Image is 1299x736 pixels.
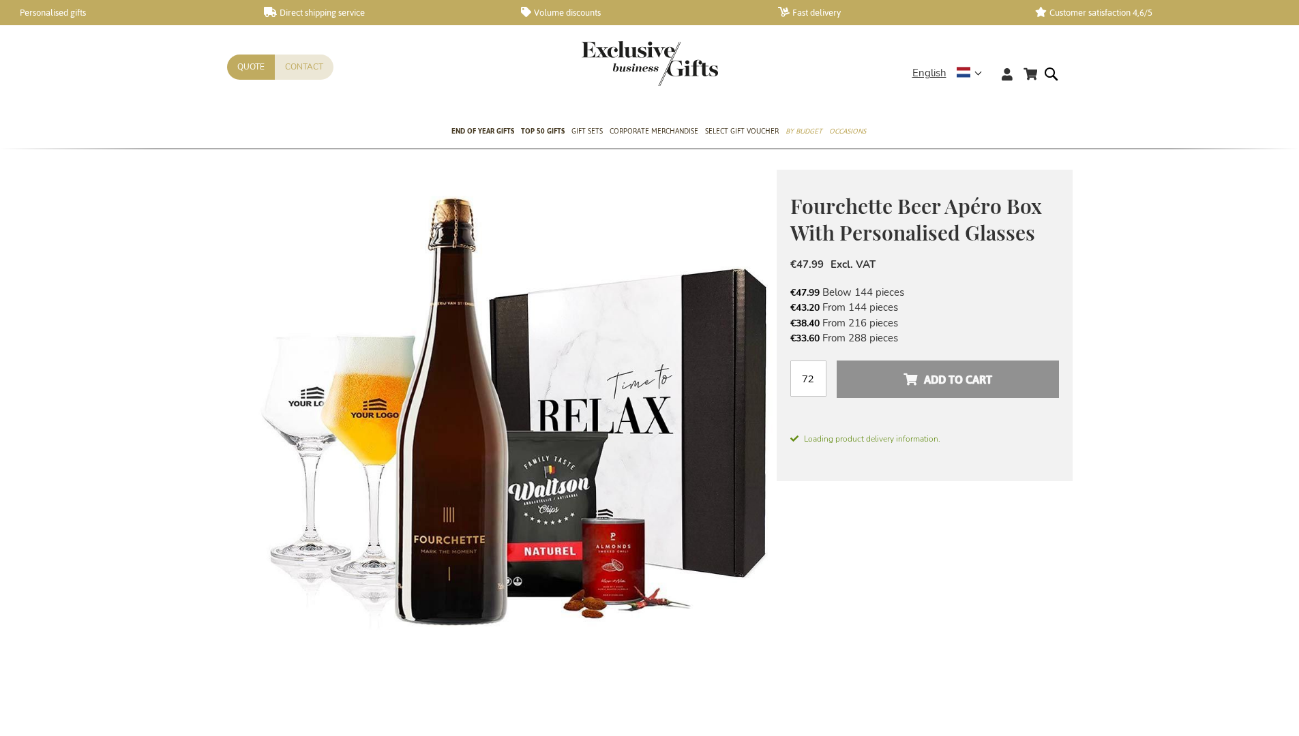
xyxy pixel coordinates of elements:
[275,55,333,80] a: Contact
[582,41,650,86] a: store logo
[831,258,876,271] span: Excl. VAT
[790,331,1059,346] li: From 288 pieces
[705,115,779,149] a: Select Gift Voucher
[451,115,514,149] a: End of year gifts
[7,7,242,18] a: Personalised gifts
[227,55,275,80] a: Quote
[790,361,826,397] input: Qty
[610,124,698,138] span: Corporate Merchandise
[829,115,866,149] a: Occasions
[786,115,822,149] a: By Budget
[227,170,777,718] img: Fourchette Beer Apéro Box With Personalised Glasses
[790,332,820,345] span: €33.60
[451,124,514,138] span: End of year gifts
[790,433,1059,445] span: Loading product delivery information.
[790,192,1042,246] span: Fourchette Beer Apéro Box With Personalised Glasses
[790,317,820,330] span: €38.40
[610,115,698,149] a: Corporate Merchandise
[786,124,822,138] span: By Budget
[571,115,603,149] a: Gift Sets
[790,258,824,271] span: €47.99
[571,124,603,138] span: Gift Sets
[778,7,1013,18] a: Fast delivery
[790,285,1059,300] li: Below 144 pieces
[790,316,1059,331] li: From 216 pieces
[1035,7,1270,18] a: Customer satisfaction 4,6/5
[582,41,718,86] img: Exclusive Business gifts logo
[521,124,565,138] span: TOP 50 Gifts
[264,7,499,18] a: Direct shipping service
[912,65,946,81] span: English
[705,124,779,138] span: Select Gift Voucher
[790,301,820,314] span: €43.20
[790,300,1059,315] li: From 144 pieces
[521,115,565,149] a: TOP 50 Gifts
[829,124,866,138] span: Occasions
[521,7,756,18] a: Volume discounts
[790,286,820,299] span: €47.99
